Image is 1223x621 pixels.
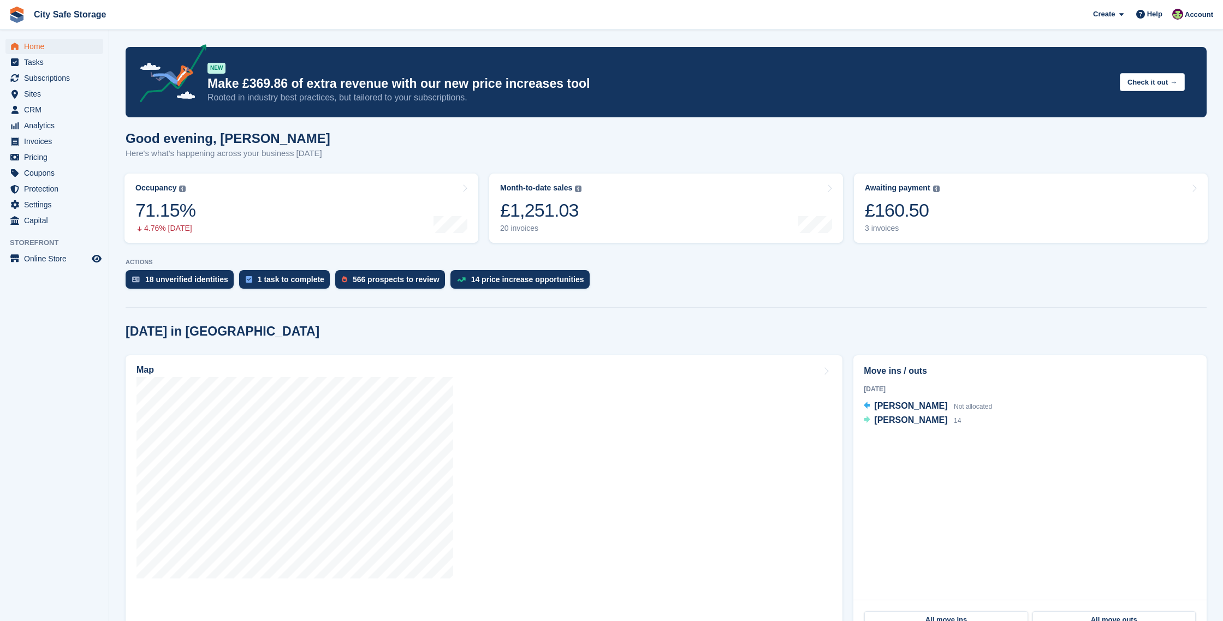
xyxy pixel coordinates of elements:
[864,414,961,428] a: [PERSON_NAME] 14
[5,118,103,133] a: menu
[933,186,940,192] img: icon-info-grey-7440780725fd019a000dd9b08b2336e03edf1995a4989e88bcd33f0948082b44.svg
[450,270,595,294] a: 14 price increase opportunities
[5,39,103,54] a: menu
[24,181,90,196] span: Protection
[5,86,103,101] a: menu
[24,150,90,165] span: Pricing
[1172,9,1183,20] img: Richie Miller
[239,270,335,294] a: 1 task to complete
[126,131,330,146] h1: Good evening, [PERSON_NAME]
[5,134,103,149] a: menu
[954,403,992,410] span: Not allocated
[865,224,940,233] div: 3 invoices
[135,199,195,222] div: 71.15%
[954,417,961,425] span: 14
[24,165,90,181] span: Coupons
[24,102,90,117] span: CRM
[132,276,140,283] img: verify_identity-adf6edd0f0f0b5bbfe63781bf79b02c33cf7c696d77639b501bdc392416b5a36.svg
[874,401,947,410] span: [PERSON_NAME]
[124,174,478,243] a: Occupancy 71.15% 4.76% [DATE]
[9,7,25,23] img: stora-icon-8386f47178a22dfd0bd8f6a31ec36ba5ce8667c1dd55bd0f319d3a0aa187defe.svg
[500,224,581,233] div: 20 invoices
[207,63,225,74] div: NEW
[24,251,90,266] span: Online Store
[457,277,466,282] img: price_increase_opportunities-93ffe204e8149a01c8c9dc8f82e8f89637d9d84a8eef4429ea346261dce0b2c0.svg
[126,259,1207,266] p: ACTIONS
[126,147,330,160] p: Here's what's happening across your business [DATE]
[5,181,103,196] a: menu
[874,415,947,425] span: [PERSON_NAME]
[489,174,843,243] a: Month-to-date sales £1,251.03 20 invoices
[471,275,584,284] div: 14 price increase opportunities
[126,324,319,339] h2: [DATE] in [GEOGRAPHIC_DATA]
[24,70,90,86] span: Subscriptions
[24,39,90,54] span: Home
[29,5,110,23] a: City Safe Storage
[10,237,109,248] span: Storefront
[90,252,103,265] a: Preview store
[864,384,1196,394] div: [DATE]
[1185,9,1213,20] span: Account
[246,276,252,283] img: task-75834270c22a3079a89374b754ae025e5fb1db73e45f91037f5363f120a921f8.svg
[24,197,90,212] span: Settings
[500,199,581,222] div: £1,251.03
[24,86,90,101] span: Sites
[575,186,581,192] img: icon-info-grey-7440780725fd019a000dd9b08b2336e03edf1995a4989e88bcd33f0948082b44.svg
[5,70,103,86] a: menu
[135,183,176,193] div: Occupancy
[1093,9,1115,20] span: Create
[136,365,154,375] h2: Map
[207,92,1111,104] p: Rooted in industry best practices, but tailored to your subscriptions.
[5,55,103,70] a: menu
[24,134,90,149] span: Invoices
[865,199,940,222] div: £160.50
[24,55,90,70] span: Tasks
[854,174,1208,243] a: Awaiting payment £160.50 3 invoices
[1147,9,1162,20] span: Help
[126,270,239,294] a: 18 unverified identities
[145,275,228,284] div: 18 unverified identities
[135,224,195,233] div: 4.76% [DATE]
[353,275,440,284] div: 566 prospects to review
[864,399,992,414] a: [PERSON_NAME] Not allocated
[865,183,930,193] div: Awaiting payment
[500,183,572,193] div: Month-to-date sales
[5,102,103,117] a: menu
[5,165,103,181] a: menu
[1120,73,1185,91] button: Check it out →
[179,186,186,192] img: icon-info-grey-7440780725fd019a000dd9b08b2336e03edf1995a4989e88bcd33f0948082b44.svg
[5,150,103,165] a: menu
[207,76,1111,92] p: Make £369.86 of extra revenue with our new price increases tool
[342,276,347,283] img: prospect-51fa495bee0391a8d652442698ab0144808aea92771e9ea1ae160a38d050c398.svg
[24,213,90,228] span: Capital
[5,197,103,212] a: menu
[335,270,450,294] a: 566 prospects to review
[130,44,207,106] img: price-adjustments-announcement-icon-8257ccfd72463d97f412b2fc003d46551f7dbcb40ab6d574587a9cd5c0d94...
[5,213,103,228] a: menu
[24,118,90,133] span: Analytics
[864,365,1196,378] h2: Move ins / outs
[5,251,103,266] a: menu
[258,275,324,284] div: 1 task to complete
